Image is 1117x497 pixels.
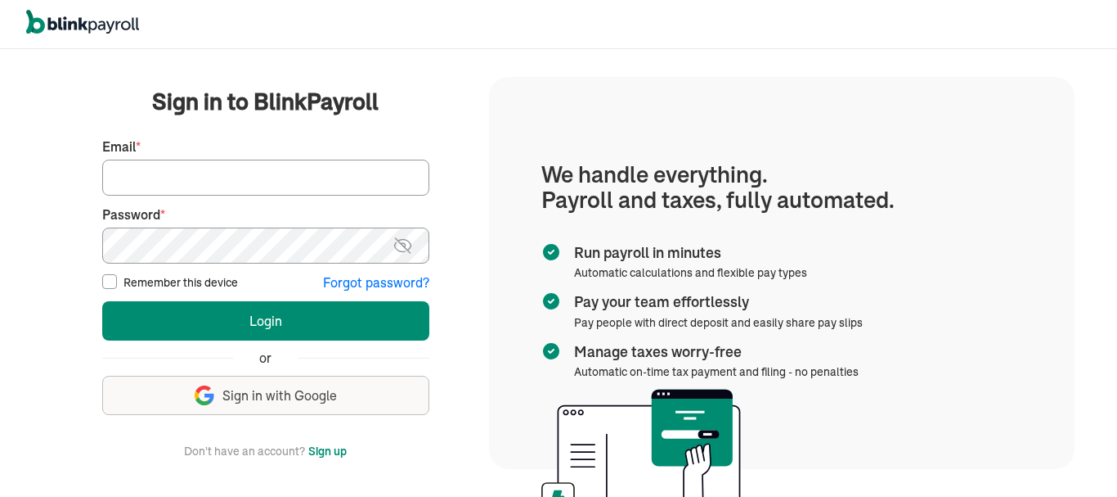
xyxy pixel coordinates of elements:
h1: We handle everything. Payroll and taxes, fully automated. [541,162,1022,213]
img: eye [393,236,413,255]
span: or [259,349,271,368]
button: Login [102,301,429,341]
span: Automatic on-time tax payment and filing - no penalties [574,364,859,379]
label: Password [102,206,429,224]
button: Sign up [308,441,347,461]
img: checkmark [541,291,561,311]
span: Don't have an account? [184,441,305,461]
span: Automatic calculations and flexible pay types [574,265,807,280]
span: Manage taxes worry-free [574,341,852,363]
span: Run payroll in minutes [574,242,801,264]
img: checkmark [541,341,561,361]
span: Sign in to BlinkPayroll [152,85,379,118]
label: Email [102,138,429,156]
img: google [195,386,214,405]
span: Sign in with Google [222,386,337,405]
button: Sign in with Google [102,376,429,415]
img: checkmark [541,242,561,262]
span: Pay people with direct deposit and easily share pay slips [574,315,863,330]
span: Pay your team effortlessly [574,291,856,313]
button: Forgot password? [323,273,429,292]
label: Remember this device [123,274,238,291]
img: logo [26,10,139,34]
input: Your email address [102,160,429,196]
